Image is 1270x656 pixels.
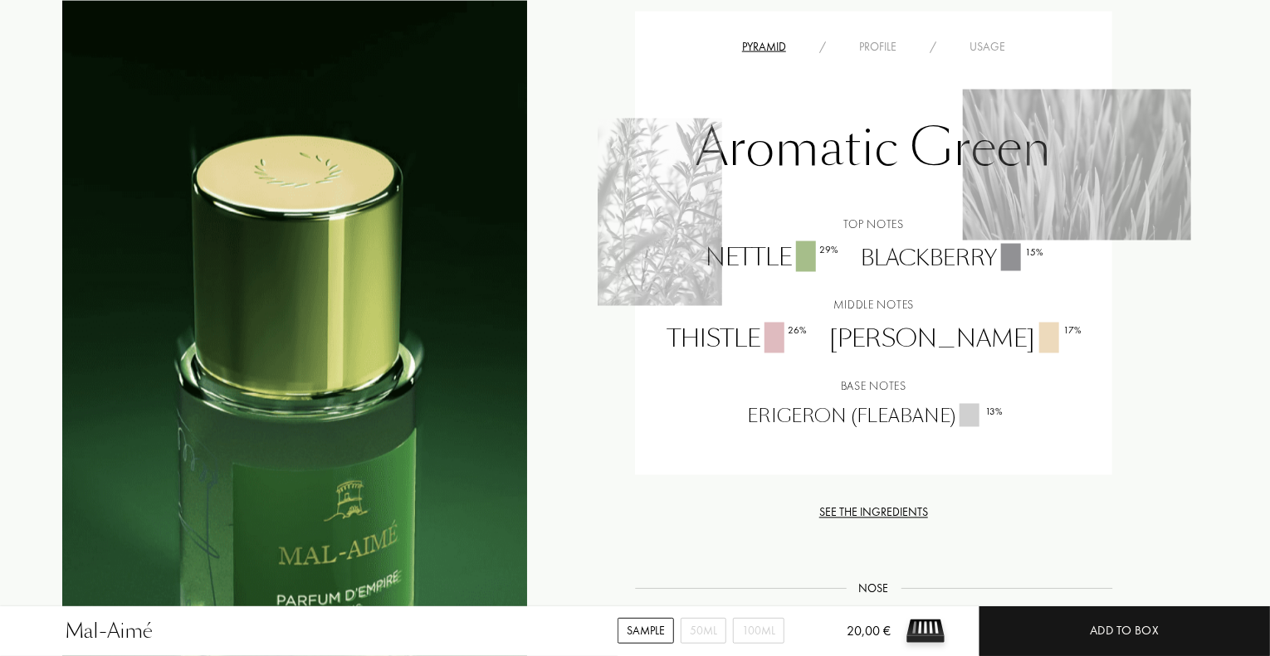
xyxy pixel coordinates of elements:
img: UK6JNBJGK92AX_1.png [963,90,1191,241]
div: Top notes [647,216,1100,233]
div: 26 % [789,323,808,338]
div: 50mL [681,618,726,644]
div: Erigeron (Fleabane) [735,404,1013,430]
div: / [913,38,953,56]
div: 15 % [1026,245,1044,260]
div: 100mL [733,618,784,644]
div: See the ingredients [635,504,1112,522]
div: Pyramid [725,38,803,56]
div: 20,00 € [820,621,891,656]
div: Middle notes [647,297,1100,314]
div: [PERSON_NAME] [818,323,1092,357]
div: / [803,38,843,56]
div: Usage [953,38,1022,56]
div: Aromatic Green [647,110,1100,195]
div: Nettle [694,241,849,276]
div: 13 % [985,405,1003,420]
div: Blackberry [849,244,1054,275]
div: 29 % [820,242,839,257]
div: Mal-Aimé [65,616,153,646]
div: Profile [843,38,913,56]
div: Sample [618,618,674,644]
div: Add to box [1090,621,1160,640]
img: UK6JNBJGK92AX_2.png [598,119,722,306]
div: Thistle [656,323,818,357]
div: 17 % [1064,323,1082,338]
div: Base notes [647,378,1100,396]
img: sample box sommelier du parfum [901,606,950,656]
